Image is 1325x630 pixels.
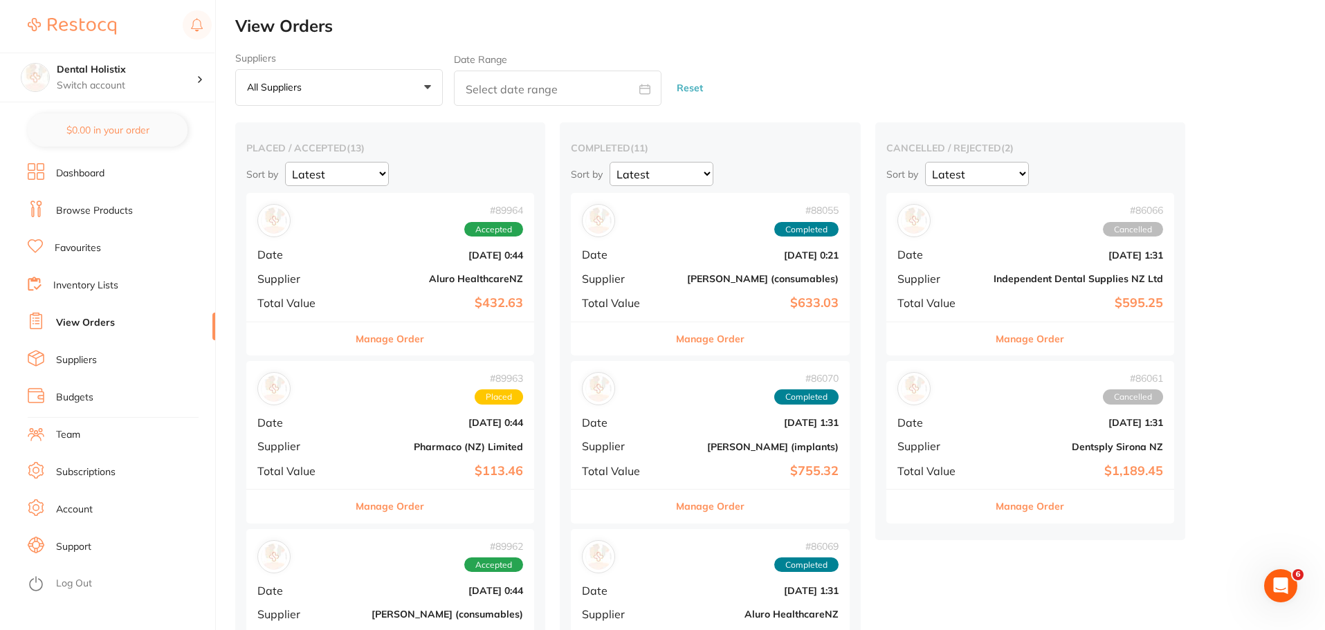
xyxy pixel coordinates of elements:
span: # 89963 [475,373,523,384]
div: Aluro HealthcareNZ#89964AcceptedDate[DATE] 0:44SupplierAluro HealthcareNZTotal Value$432.63Manage... [246,193,534,355]
b: Aluro HealthcareNZ [675,609,839,620]
span: Supplier [257,608,342,620]
input: Select date range [454,71,661,106]
b: [DATE] 0:21 [675,250,839,261]
a: Browse Products [56,204,133,218]
a: Suppliers [56,353,97,367]
a: Account [56,503,93,517]
a: Dashboard [56,167,104,180]
button: Manage Order [356,490,424,523]
b: [DATE] 1:31 [994,417,1163,428]
a: Favourites [55,241,101,255]
span: Supplier [582,272,664,285]
h4: Dental Holistix [57,63,197,77]
a: View Orders [56,316,115,330]
b: Aluro HealthcareNZ [354,273,523,284]
span: Supplier [582,440,664,452]
span: Total Value [582,465,664,477]
span: Cancelled [1103,222,1163,237]
b: $432.63 [354,296,523,311]
b: [PERSON_NAME] (consumables) [354,609,523,620]
button: Manage Order [356,322,424,355]
h2: completed ( 11 ) [571,142,850,154]
span: # 89962 [464,541,523,552]
span: Supplier [897,440,983,452]
img: Henry Schein Halas (implants) [585,376,612,402]
a: Log Out [56,577,92,591]
b: [DATE] 0:44 [354,585,523,596]
button: $0.00 in your order [28,113,188,147]
span: # 86070 [774,373,839,384]
span: Supplier [257,440,342,452]
label: Suppliers [235,53,443,64]
b: [DATE] 0:44 [354,417,523,428]
a: Subscriptions [56,465,116,479]
span: Date [582,416,664,429]
b: $1,189.45 [994,464,1163,479]
img: Aluro HealthcareNZ [261,207,287,234]
a: Restocq Logo [28,10,116,42]
p: Switch account [57,79,197,93]
button: All suppliers [235,69,443,106]
img: Henry Schein Halas (consumables) [585,207,612,234]
span: Completed [774,222,839,237]
span: Cancelled [1103,389,1163,405]
button: Manage Order [996,490,1064,523]
span: Supplier [257,272,342,285]
span: 6 [1292,569,1304,580]
button: Manage Order [676,322,744,355]
span: Date [257,416,342,429]
span: Accepted [464,557,523,573]
span: # 89964 [464,205,523,216]
b: [DATE] 1:31 [675,417,839,428]
h2: View Orders [235,17,1325,36]
div: Pharmaco (NZ) Limited#89963PlacedDate[DATE] 0:44SupplierPharmaco (NZ) LimitedTotal Value$113.46Ma... [246,361,534,524]
img: Dentsply Sirona NZ [901,376,927,402]
a: Budgets [56,391,93,405]
img: Pharmaco (NZ) Limited [261,376,287,402]
span: Supplier [582,608,664,620]
span: # 86069 [774,541,839,552]
b: [DATE] 0:44 [354,250,523,261]
b: $595.25 [994,296,1163,311]
span: Accepted [464,222,523,237]
span: Date [897,248,983,261]
a: Team [56,428,80,442]
span: Completed [774,389,839,405]
span: Total Value [897,297,983,309]
b: [DATE] 1:31 [994,250,1163,261]
span: Date [257,584,342,597]
b: [PERSON_NAME] (consumables) [675,273,839,284]
img: Henry Schein Halas (consumables) [261,544,287,570]
span: Date [582,584,664,597]
h2: cancelled / rejected ( 2 ) [886,142,1174,154]
b: Dentsply Sirona NZ [994,441,1163,452]
b: [PERSON_NAME] (implants) [675,441,839,452]
button: Reset [673,70,707,106]
button: Log Out [28,573,211,595]
span: Total Value [897,465,983,477]
img: Dental Holistix [21,64,49,91]
p: All suppliers [247,81,307,93]
button: Manage Order [676,490,744,523]
img: Independent Dental Supplies NZ Ltd [901,207,927,234]
p: Sort by [246,168,278,180]
span: Date [582,248,664,261]
span: Supplier [897,272,983,285]
span: Date [897,416,983,429]
b: Pharmaco (NZ) Limited [354,441,523,452]
img: Restocq Logo [28,18,116,35]
img: Aluro HealthcareNZ [585,544,612,570]
b: $633.03 [675,296,839,311]
label: Date Range [454,54,507,65]
button: Manage Order [996,322,1064,355]
iframe: Intercom live chat [1264,569,1297,602]
span: Placed [475,389,523,405]
span: # 86061 [1103,373,1163,384]
span: Total Value [257,297,342,309]
span: Completed [774,557,839,573]
b: $113.46 [354,464,523,479]
span: Date [257,248,342,261]
b: $755.32 [675,464,839,479]
b: [DATE] 1:31 [675,585,839,596]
